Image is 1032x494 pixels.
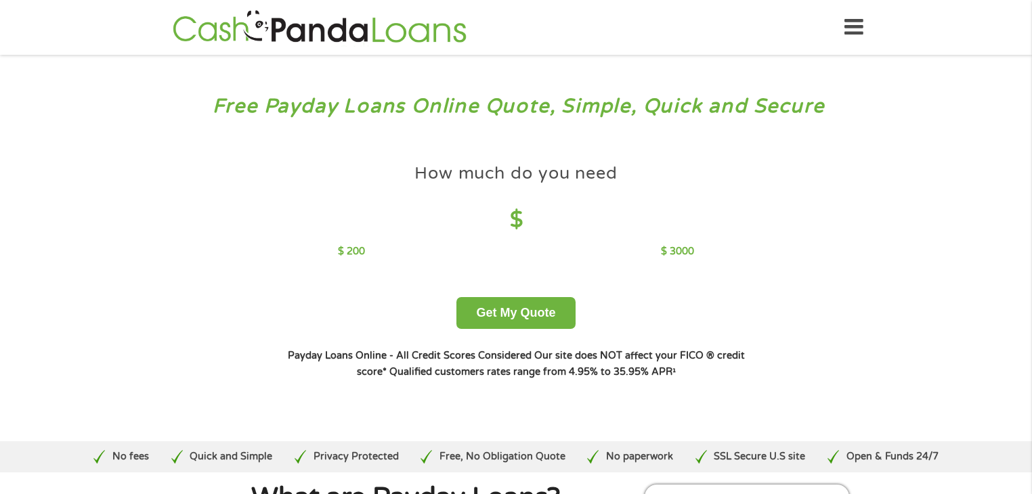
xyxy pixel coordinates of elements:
[169,8,471,47] img: GetLoanNow Logo
[456,297,575,329] button: Get My Quote
[288,350,532,361] strong: Payday Loans Online - All Credit Scores Considered
[389,366,676,378] strong: Qualified customers rates range from 4.95% to 35.95% APR¹
[357,350,745,378] strong: Our site does NOT affect your FICO ® credit score*
[39,94,993,119] h3: Free Payday Loans Online Quote, Simple, Quick and Secure
[190,449,272,464] p: Quick and Simple
[338,244,365,259] p: $ 200
[112,449,149,464] p: No fees
[846,449,939,464] p: Open & Funds 24/7
[661,244,694,259] p: $ 3000
[606,449,673,464] p: No paperwork
[338,206,693,234] h4: $
[314,449,399,464] p: Privacy Protected
[714,449,805,464] p: SSL Secure U.S site
[414,162,618,185] h4: How much do you need
[439,449,565,464] p: Free, No Obligation Quote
